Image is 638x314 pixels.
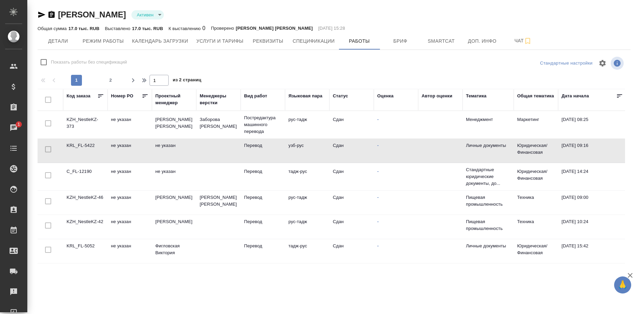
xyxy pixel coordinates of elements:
[173,76,201,86] span: из 2 страниц
[285,191,329,215] td: рус-тадж
[58,10,126,19] a: [PERSON_NAME]
[13,121,24,128] span: 1
[169,24,205,32] div: 0
[558,263,626,287] td: [DATE] 11:43
[329,263,374,287] td: Сдан
[329,215,374,239] td: Сдан
[131,10,164,19] div: Активен
[466,166,510,187] p: Стандартные юридические документы, до...
[105,77,116,84] span: 2
[2,119,26,136] a: 1
[288,93,323,99] div: Языковая пара
[200,93,237,106] div: Менеджеры верстки
[108,215,152,239] td: не указан
[152,191,196,215] td: [PERSON_NAME]
[377,143,379,148] a: -
[285,215,329,239] td: рус-тадж
[63,113,108,137] td: KZH_NestleKZ-373
[244,194,282,201] p: Перевод
[425,37,458,45] span: Smartcat
[514,263,558,287] td: Техника
[538,58,594,69] div: split button
[614,276,631,293] button: 🙏
[343,37,376,45] span: Работы
[466,142,510,149] p: Личные документы
[329,239,374,263] td: Сдан
[558,191,626,215] td: [DATE] 09:00
[384,37,417,45] span: Бриф
[466,37,499,45] span: Доп. инфо
[196,113,241,137] td: Заборова [PERSON_NAME]
[285,139,329,163] td: узб-рус
[108,165,152,189] td: не указан
[466,93,486,99] div: Тематика
[377,219,379,224] a: -
[514,113,558,137] td: Маркетинг
[169,26,202,31] p: К выставлению
[152,263,196,287] td: [PERSON_NAME]
[244,93,267,99] div: Вид работ
[285,165,329,189] td: тадж-рус
[38,26,68,31] p: Общая сумма
[63,165,108,189] td: C_FL-12190
[152,239,196,263] td: Фигловская Виктория
[63,191,108,215] td: KZH_NestleKZ-46
[108,191,152,215] td: не указан
[514,215,558,239] td: Техника
[211,25,236,32] p: Проверено
[63,239,108,263] td: KRL_FL-5052
[617,278,628,292] span: 🙏
[68,26,99,31] p: 17.0 тыс. RUB
[558,165,626,189] td: [DATE] 14:24
[244,218,282,225] p: Перевод
[377,169,379,174] a: -
[507,37,540,45] span: Чат
[196,37,243,45] span: Услуги и тарифы
[514,139,558,163] td: Юридическая/Финансовая
[377,117,379,122] a: -
[514,165,558,189] td: Юридическая/Финансовая
[108,263,152,287] td: 2013076069
[524,37,532,45] svg: Подписаться
[63,139,108,163] td: KRL_FL-5422
[152,215,196,239] td: [PERSON_NAME]
[38,11,46,19] button: Скопировать ссылку для ЯМессенджера
[517,93,554,99] div: Общая тематика
[244,168,282,175] p: Перевод
[558,215,626,239] td: [DATE] 10:24
[558,139,626,163] td: [DATE] 09:16
[67,93,90,99] div: Код заказа
[466,243,510,249] p: Личные документы
[108,113,152,137] td: не указан
[594,55,611,71] span: Настроить таблицу
[152,165,196,189] td: не указан
[63,215,108,239] td: KZH_NestleKZ-42
[105,26,132,31] p: Выставлено
[377,93,394,99] div: Оценка
[333,93,348,99] div: Статус
[377,195,379,200] a: -
[111,93,133,99] div: Номер PO
[244,114,282,135] p: Постредактура машинного перевода
[285,239,329,263] td: тадж-рус
[285,113,329,137] td: рус-тадж
[244,142,282,149] p: Перевод
[285,263,329,287] td: англ-тадж
[47,11,56,19] button: Скопировать ссылку
[152,113,196,137] td: [PERSON_NAME] [PERSON_NAME]
[196,263,241,287] td: [PERSON_NAME] [PERSON_NAME]
[155,93,193,106] div: Проектный менеджер
[377,243,379,248] a: -
[196,191,241,215] td: [PERSON_NAME] [PERSON_NAME]
[329,191,374,215] td: Сдан
[135,12,156,18] button: Активен
[83,37,124,45] span: Режим работы
[293,37,335,45] span: Спецификации
[466,116,510,123] p: Менеджмент
[63,263,108,287] td: SPB_Marskz-106
[132,37,188,45] span: Календарь загрузки
[514,239,558,263] td: Юридическая/Финансовая
[108,139,152,163] td: не указан
[236,25,313,32] p: [PERSON_NAME] [PERSON_NAME]
[51,59,127,66] span: Показать работы без спецификаций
